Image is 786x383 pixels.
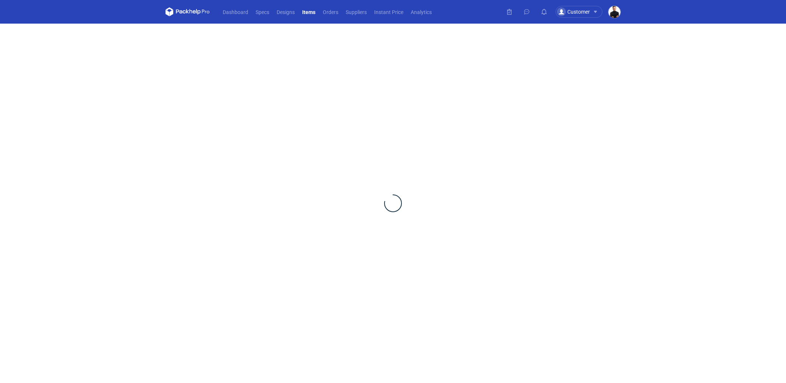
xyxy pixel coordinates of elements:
a: Designs [273,7,298,16]
a: Suppliers [342,7,370,16]
a: Specs [252,7,273,16]
a: Analytics [407,7,435,16]
img: Tomasz Kubiak [608,6,621,18]
a: Items [298,7,319,16]
svg: Packhelp Pro [165,7,210,16]
button: Customer [556,6,608,18]
a: Orders [319,7,342,16]
a: Dashboard [219,7,252,16]
div: Customer [557,7,590,16]
a: Instant Price [370,7,407,16]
